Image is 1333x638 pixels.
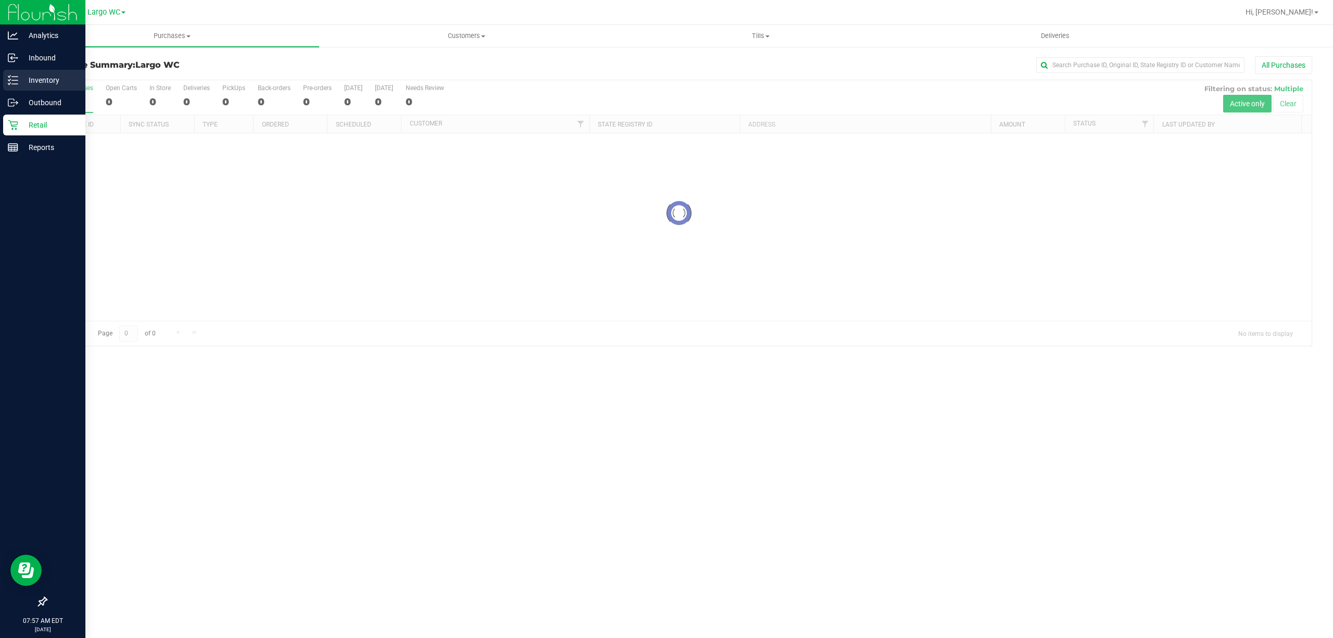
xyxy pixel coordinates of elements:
[18,52,81,64] p: Inbound
[1255,56,1312,74] button: All Purchases
[8,75,18,85] inline-svg: Inventory
[320,31,613,41] span: Customers
[613,25,908,47] a: Tills
[1027,31,1084,41] span: Deliveries
[614,31,907,41] span: Tills
[8,53,18,63] inline-svg: Inbound
[10,555,42,586] iframe: Resource center
[25,31,319,41] span: Purchases
[135,60,180,70] span: Largo WC
[8,142,18,153] inline-svg: Reports
[908,25,1202,47] a: Deliveries
[1246,8,1313,16] span: Hi, [PERSON_NAME]!
[5,626,81,633] p: [DATE]
[18,141,81,154] p: Reports
[18,74,81,86] p: Inventory
[8,120,18,130] inline-svg: Retail
[18,29,81,42] p: Analytics
[18,96,81,109] p: Outbound
[87,8,120,17] span: Largo WC
[5,616,81,626] p: 07:57 AM EDT
[25,25,319,47] a: Purchases
[18,119,81,131] p: Retail
[46,60,468,70] h3: Purchase Summary:
[319,25,613,47] a: Customers
[8,30,18,41] inline-svg: Analytics
[1036,57,1244,73] input: Search Purchase ID, Original ID, State Registry ID or Customer Name...
[8,97,18,108] inline-svg: Outbound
